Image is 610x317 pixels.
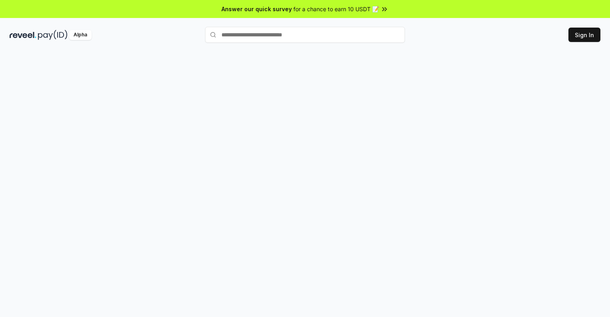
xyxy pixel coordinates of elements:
[10,30,36,40] img: reveel_dark
[38,30,68,40] img: pay_id
[69,30,92,40] div: Alpha
[221,5,292,13] span: Answer our quick survey
[568,28,600,42] button: Sign In
[293,5,379,13] span: for a chance to earn 10 USDT 📝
